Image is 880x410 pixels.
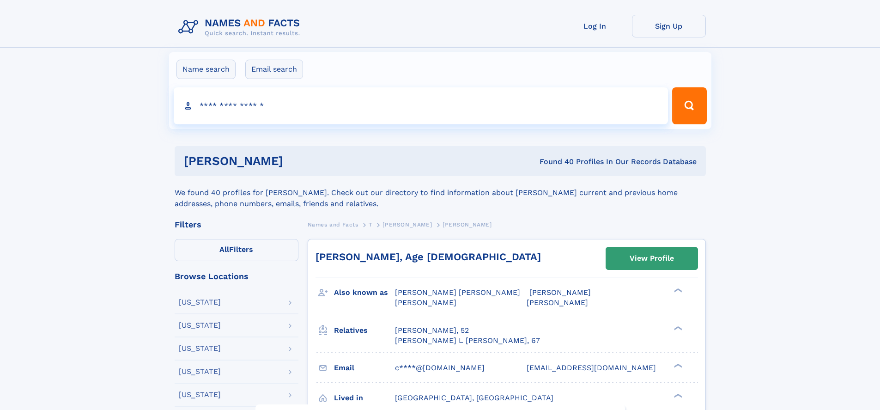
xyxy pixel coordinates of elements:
[219,245,229,254] span: All
[316,251,541,263] a: [PERSON_NAME], Age [DEMOGRAPHIC_DATA]
[672,392,683,398] div: ❯
[369,219,372,230] a: T
[308,219,358,230] a: Names and Facts
[672,325,683,331] div: ❯
[382,221,432,228] span: [PERSON_NAME]
[395,288,520,297] span: [PERSON_NAME] [PERSON_NAME]
[179,345,221,352] div: [US_STATE]
[529,288,591,297] span: [PERSON_NAME]
[382,219,432,230] a: [PERSON_NAME]
[179,391,221,398] div: [US_STATE]
[334,360,395,376] h3: Email
[179,368,221,375] div: [US_STATE]
[174,87,668,124] input: search input
[175,220,298,229] div: Filters
[175,272,298,281] div: Browse Locations
[184,155,412,167] h1: [PERSON_NAME]
[395,336,540,346] a: [PERSON_NAME] L [PERSON_NAME], 67
[175,239,298,261] label: Filters
[175,15,308,40] img: Logo Names and Facts
[334,323,395,338] h3: Relatives
[175,176,706,209] div: We found 40 profiles for [PERSON_NAME]. Check out our directory to find information about [PERSON...
[179,322,221,329] div: [US_STATE]
[369,221,372,228] span: T
[176,60,236,79] label: Name search
[527,363,656,372] span: [EMAIL_ADDRESS][DOMAIN_NAME]
[334,285,395,300] h3: Also known as
[672,362,683,368] div: ❯
[443,221,492,228] span: [PERSON_NAME]
[245,60,303,79] label: Email search
[672,87,706,124] button: Search Button
[179,299,221,306] div: [US_STATE]
[395,393,553,402] span: [GEOGRAPHIC_DATA], [GEOGRAPHIC_DATA]
[395,298,456,307] span: [PERSON_NAME]
[334,390,395,406] h3: Lived in
[672,288,683,294] div: ❯
[630,248,674,269] div: View Profile
[558,15,632,37] a: Log In
[411,157,697,167] div: Found 40 Profiles In Our Records Database
[632,15,706,37] a: Sign Up
[606,247,698,269] a: View Profile
[395,325,469,336] a: [PERSON_NAME], 52
[527,298,588,307] span: [PERSON_NAME]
